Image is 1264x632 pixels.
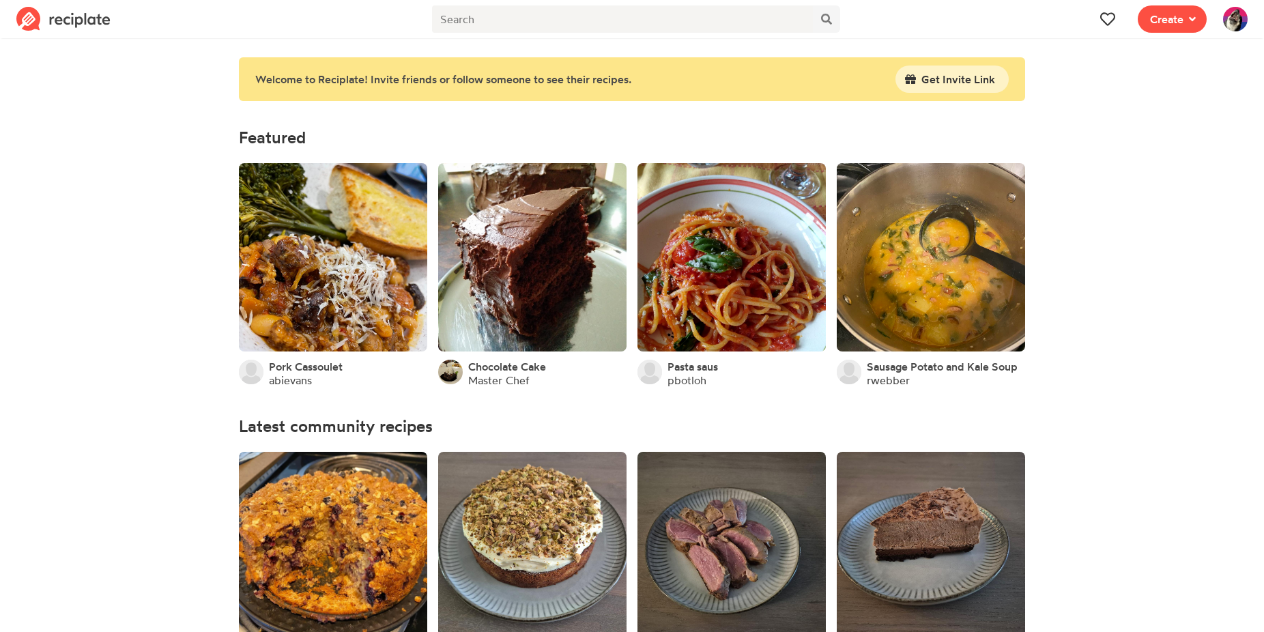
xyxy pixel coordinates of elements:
[837,360,861,384] img: User's avatar
[895,66,1009,93] button: Get Invite Link
[16,7,111,31] img: Reciplate
[438,360,463,384] img: User's avatar
[269,373,312,387] a: abievans
[239,417,1025,435] h4: Latest community recipes
[667,360,718,373] a: Pasta saus
[867,373,910,387] a: rwebber
[468,373,530,387] a: Master Chef
[637,360,662,384] img: User's avatar
[867,360,1018,373] a: Sausage Potato and Kale Soup
[255,71,879,87] div: Welcome to Reciplate! Invite friends or follow someone to see their recipes.
[239,128,1025,147] h4: Featured
[432,5,812,33] input: Search
[468,360,546,373] a: Chocolate Cake
[1223,7,1248,31] img: User's avatar
[1138,5,1207,33] button: Create
[239,360,263,384] img: User's avatar
[1150,11,1183,27] span: Create
[269,360,343,373] a: Pork Cassoulet
[921,71,995,87] span: Get Invite Link
[667,373,706,387] a: pbotloh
